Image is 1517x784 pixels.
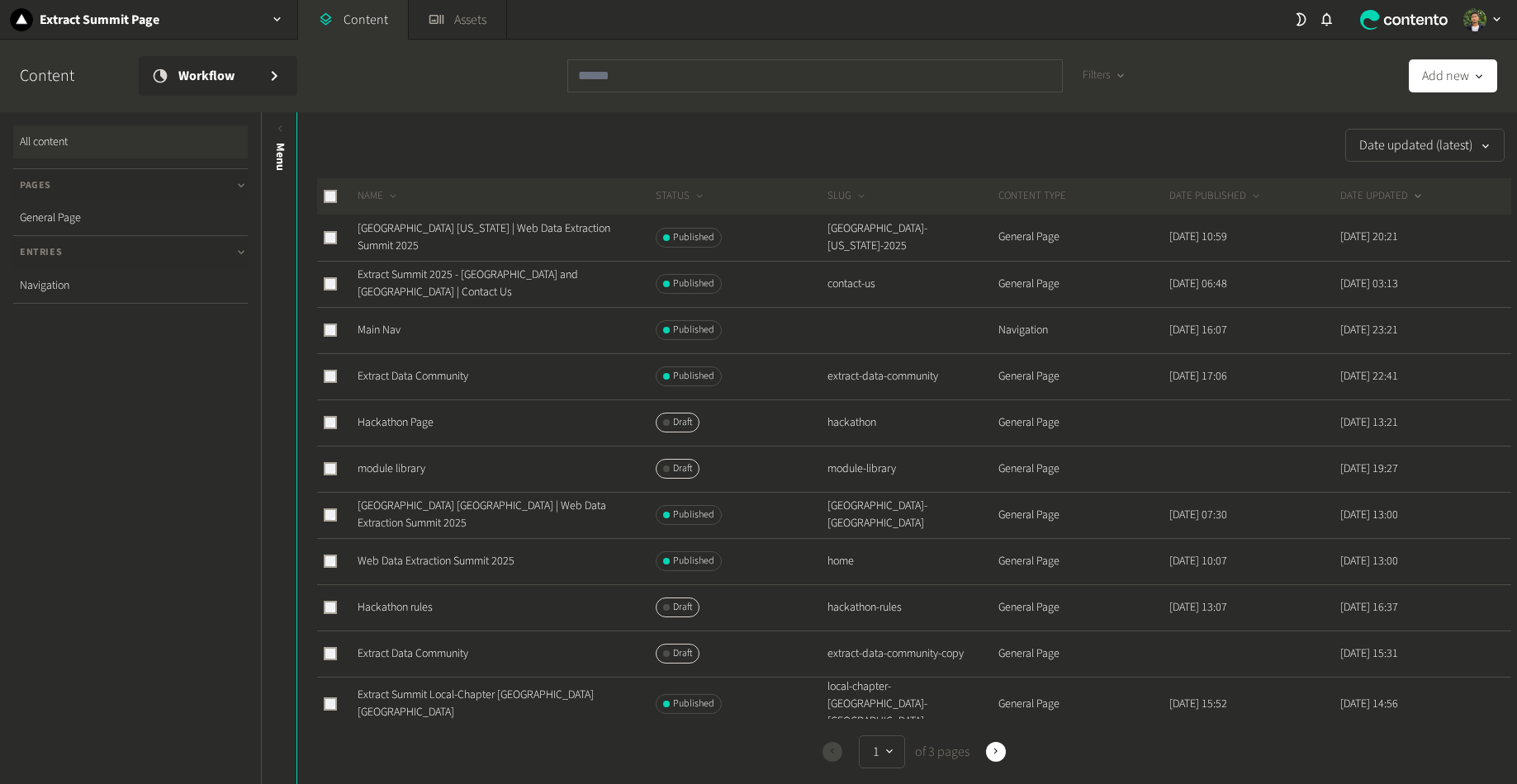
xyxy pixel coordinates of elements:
span: Workflow [178,66,254,86]
td: General Page [998,399,1169,446]
time: [DATE] 16:37 [1340,599,1398,616]
span: Filters [1083,67,1111,84]
a: Hackathon rules [358,599,433,616]
td: Navigation [998,307,1169,353]
time: [DATE] 15:31 [1340,645,1398,662]
time: [DATE] 20:21 [1340,229,1398,245]
time: [DATE] 17:06 [1169,368,1227,385]
span: Published [673,276,714,291]
span: Published [673,508,714,522]
span: Menu [272,143,289,171]
img: Arnold Alexander [1463,8,1486,31]
td: hackathon [827,399,998,446]
button: Add new [1409,59,1497,92]
td: General Page [998,261,1169,307]
time: [DATE] 23:21 [1340,322,1398,338]
span: Published [673,697,714,711]
a: Extract Data Community [358,645,468,662]
span: Draft [673,600,692,615]
time: [DATE] 13:21 [1340,414,1398,431]
a: General Page [13,201,248,234]
a: Web Data Extraction Summit 2025 [358,553,514,569]
button: Date updated (latest) [1345,129,1505,162]
span: Draft [673,646,692,661]
a: Extract Summit 2025 - [GEOGRAPHIC_DATA] and [GEOGRAPHIC_DATA] | Contact Us [358,267,578,300]
button: 1 [859,734,905,767]
button: DATE UPDATED [1340,188,1425,205]
td: module-library [827,446,998,492]
time: [DATE] 15:52 [1169,696,1227,712]
button: STATUS [656,188,706,205]
time: [DATE] 10:59 [1169,229,1227,245]
td: hackathon-rules [827,584,998,631]
td: General Page [998,584,1169,631]
a: [GEOGRAPHIC_DATA] [GEOGRAPHIC_DATA] | Web Data Extraction Summit 2025 [358,498,606,531]
span: Pages [20,178,51,193]
td: contact-us [827,261,998,307]
a: module library [358,460,425,477]
time: [DATE] 19:27 [1340,460,1398,477]
span: Published [673,369,714,384]
a: Workflow [139,56,297,96]
td: extract-data-community [827,353,998,399]
span: Published [673,230,714,245]
time: [DATE] 13:07 [1169,599,1227,616]
a: [GEOGRAPHIC_DATA] [US_STATE] | Web Data Extraction Summit 2025 [358,220,610,254]
td: extract-data-community-copy [827,631,998,677]
td: General Page [998,631,1169,677]
button: SLUG [827,188,868,205]
h2: Extract Summit Page [40,10,159,30]
time: [DATE] 10:07 [1169,553,1227,569]
time: [DATE] 03:13 [1340,276,1398,292]
span: Draft [673,461,692,476]
button: DATE PUBLISHED [1169,188,1263,205]
a: Extract Summit Local-Chapter [GEOGRAPHIC_DATA] [GEOGRAPHIC_DATA] [358,687,594,720]
span: Draft [673,415,692,430]
td: General Page [998,538,1169,584]
time: [DATE] 14:56 [1340,696,1398,712]
time: [DATE] 13:00 [1340,553,1398,569]
td: General Page [998,492,1169,538]
a: Navigation [13,269,248,302]
td: home [827,538,998,584]
th: CONTENT TYPE [998,178,1169,215]
time: [DATE] 13:00 [1340,507,1398,523]
button: NAME [358,188,400,205]
span: Entries [20,245,62,260]
time: [DATE] 22:41 [1340,368,1398,385]
td: [GEOGRAPHIC_DATA]-[GEOGRAPHIC_DATA] [827,492,998,538]
button: Filters [1069,59,1140,92]
a: All content [13,125,248,158]
td: General Page [998,215,1169,261]
td: local-chapter-[GEOGRAPHIC_DATA]-[GEOGRAPHIC_DATA] [827,677,998,731]
a: Hackathon Page [358,414,434,431]
a: Extract Data Community [358,368,468,385]
td: General Page [998,677,1169,731]
span: of 3 pages [912,741,969,761]
td: General Page [998,446,1169,492]
span: Published [673,323,714,338]
h2: Content [20,64,112,88]
time: [DATE] 07:30 [1169,507,1227,523]
span: Published [673,554,714,569]
time: [DATE] 06:48 [1169,276,1227,292]
img: Extract Summit Page [10,8,33,31]
td: [GEOGRAPHIC_DATA]-[US_STATE]-2025 [827,215,998,261]
time: [DATE] 16:07 [1169,322,1227,338]
a: Main Nav [358,322,401,338]
td: General Page [998,353,1169,399]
